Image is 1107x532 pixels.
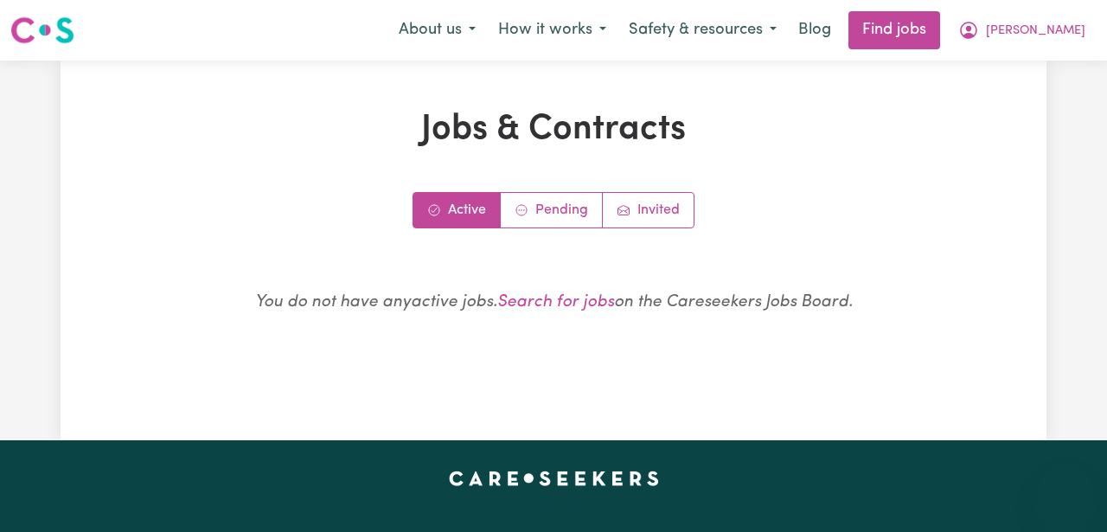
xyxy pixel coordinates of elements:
button: About us [387,12,487,48]
button: Safety & resources [617,12,788,48]
img: Careseekers logo [10,15,74,46]
a: Search for jobs [497,294,614,311]
a: Active jobs [413,193,501,228]
a: Careseekers logo [10,10,74,50]
a: Contracts pending review [501,193,603,228]
h1: Jobs & Contracts [153,109,954,151]
a: Blog [788,11,841,49]
button: My Account [947,12,1097,48]
a: Job invitations [603,193,694,228]
a: Careseekers home page [449,471,659,485]
em: You do not have any active jobs . on the Careseekers Jobs Board. [255,294,853,311]
button: How it works [487,12,617,48]
span: [PERSON_NAME] [986,22,1085,41]
iframe: Button to launch messaging window [1038,463,1093,518]
a: Find jobs [848,11,940,49]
